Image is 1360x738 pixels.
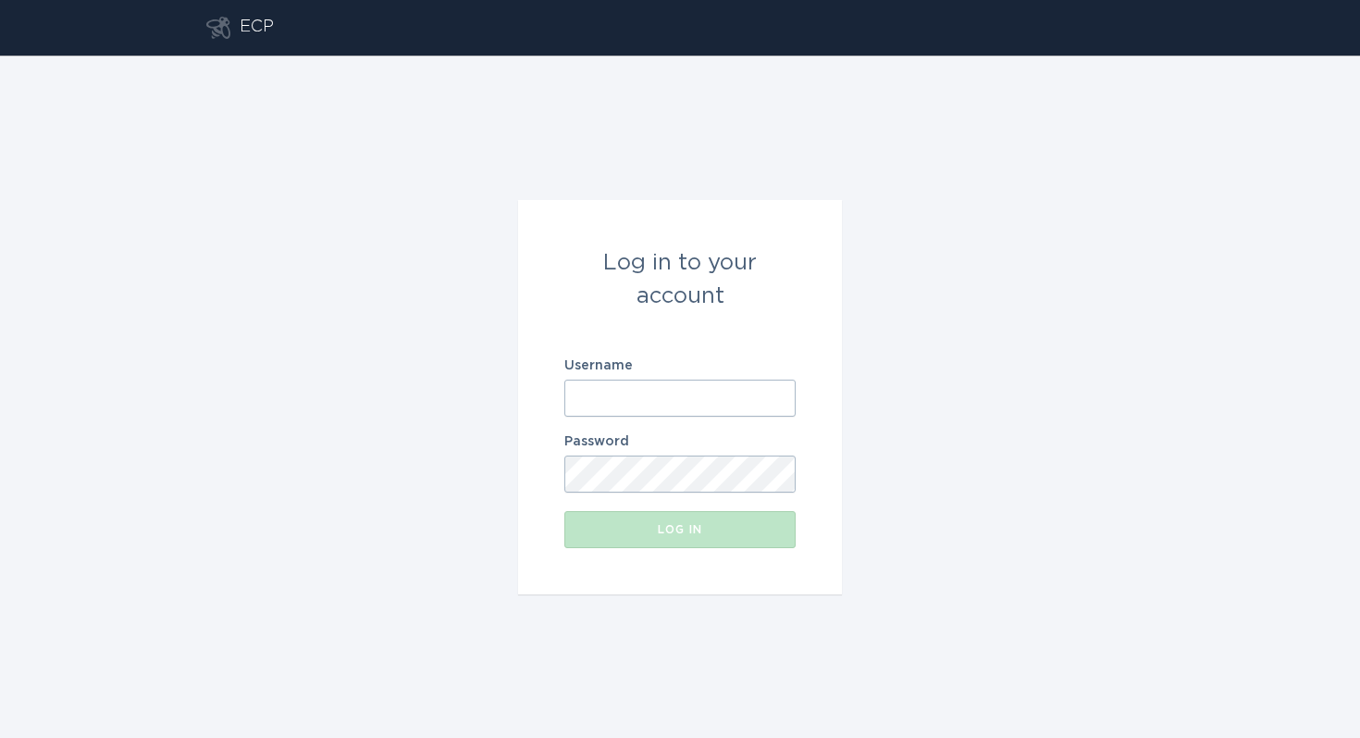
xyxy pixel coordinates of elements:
[574,524,786,535] div: Log in
[206,17,230,39] button: Go to dashboard
[564,246,796,313] div: Log in to your account
[240,17,274,39] div: ECP
[564,511,796,548] button: Log in
[564,359,796,372] label: Username
[564,435,796,448] label: Password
